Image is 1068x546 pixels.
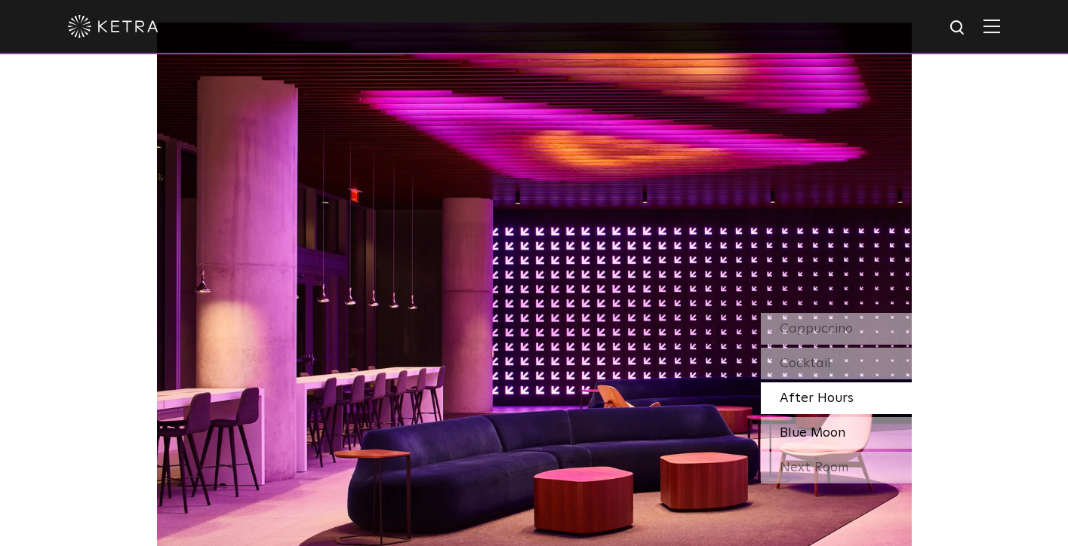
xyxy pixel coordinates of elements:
[761,452,912,483] div: Next Room
[780,426,845,440] span: Blue Moon
[780,357,831,370] span: Cocktail
[68,15,159,38] img: ketra-logo-2019-white
[949,19,968,38] img: search icon
[983,19,1000,33] img: Hamburger%20Nav.svg
[780,322,853,336] span: Cappuccino
[780,391,854,405] span: After Hours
